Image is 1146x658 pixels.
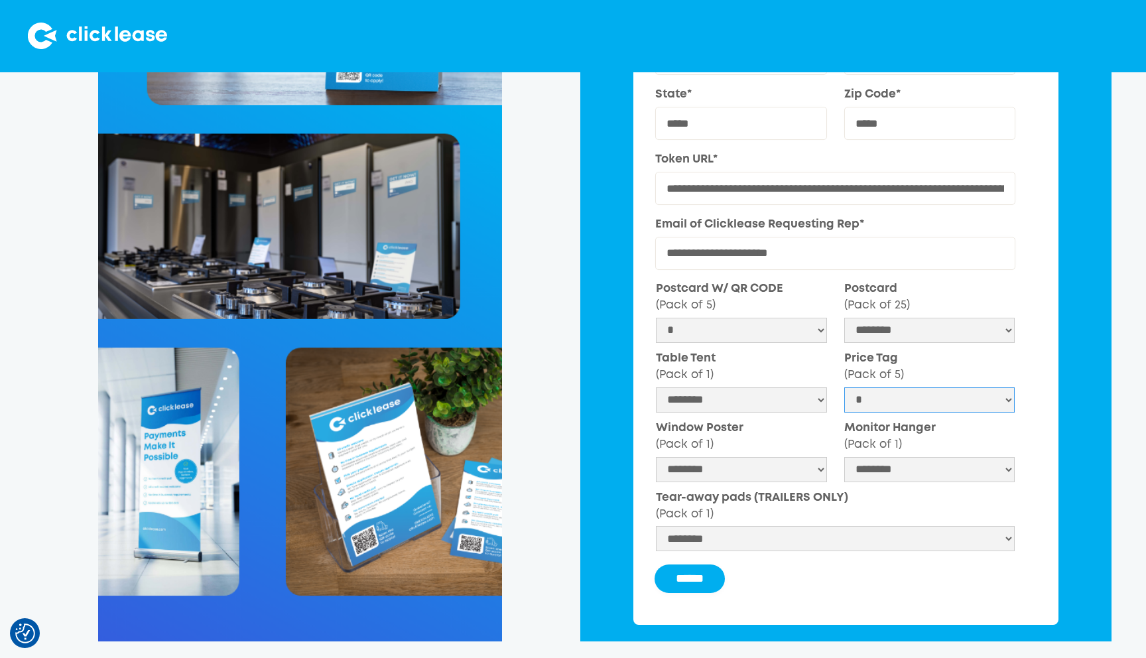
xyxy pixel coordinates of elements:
[656,509,714,519] span: (Pack of 1)
[844,421,1015,454] label: Monitor Hanger
[655,152,1015,168] label: Token URL*
[656,440,714,450] span: (Pack of 1)
[844,87,1015,103] label: Zip Code*
[844,281,1015,314] label: Postcard
[656,300,716,310] span: (Pack of 5)
[15,624,35,643] button: Consent Preferences
[844,351,1015,384] label: Price Tag
[655,87,826,103] label: State*
[656,421,826,454] label: Window Poster
[844,300,910,310] span: (Pack of 25)
[844,440,902,450] span: (Pack of 1)
[28,23,167,49] img: Clicklease logo
[655,217,1015,233] label: Email of Clicklease Requesting Rep*
[656,281,826,314] label: Postcard W/ QR CODE
[656,490,1015,523] label: Tear-away pads (TRAILERS ONLY)
[15,624,35,643] img: Revisit consent button
[844,370,904,380] span: (Pack of 5)
[656,370,714,380] span: (Pack of 1)
[656,351,826,384] label: Table Tent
